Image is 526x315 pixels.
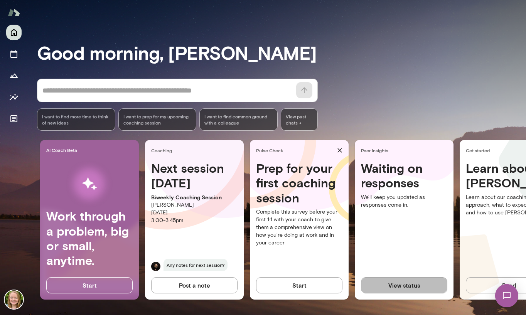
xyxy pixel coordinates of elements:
[361,161,447,190] h4: Waiting on responses
[55,160,124,209] img: AI Workflows
[361,147,450,153] span: Peer Insights
[256,147,334,153] span: Pulse Check
[256,277,342,293] button: Start
[37,108,115,131] div: I want to find more time to think of new ideas
[8,5,20,20] img: Mento
[361,277,447,293] button: View status
[151,277,238,293] button: Post a note
[281,108,318,131] span: View past chats ->
[151,209,238,217] p: [DATE]
[6,46,22,62] button: Sessions
[151,201,238,209] p: [PERSON_NAME]
[6,68,22,83] button: Growth Plan
[164,259,228,271] span: Any notes for next session?
[361,194,447,209] p: We'll keep you updated as responses come in.
[204,113,273,126] span: I want to find common ground with a colleague
[199,108,278,131] div: I want to find common ground with a colleague
[37,42,526,63] h3: Good morning, [PERSON_NAME]
[151,194,238,201] p: Biweekly Coaching Session
[6,89,22,105] button: Insights
[151,161,238,190] h4: Next session [DATE]
[151,147,241,153] span: Coaching
[6,111,22,126] button: Documents
[5,290,23,309] img: Syd Abrams
[46,147,136,153] span: AI Coach Beta
[123,113,192,126] span: I want to prep for my upcoming coaching session
[151,217,238,224] p: 3:00 - 3:45pm
[256,161,342,205] h4: Prep for your first coaching session
[46,209,133,268] h4: Work through a problem, big or small, anytime.
[151,262,160,271] img: Carmela
[6,25,22,40] button: Home
[256,208,342,247] p: Complete this survey before your first 1:1 with your coach to give them a comprehensive view on h...
[46,277,133,293] button: Start
[42,113,110,126] span: I want to find more time to think of new ideas
[118,108,197,131] div: I want to prep for my upcoming coaching session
